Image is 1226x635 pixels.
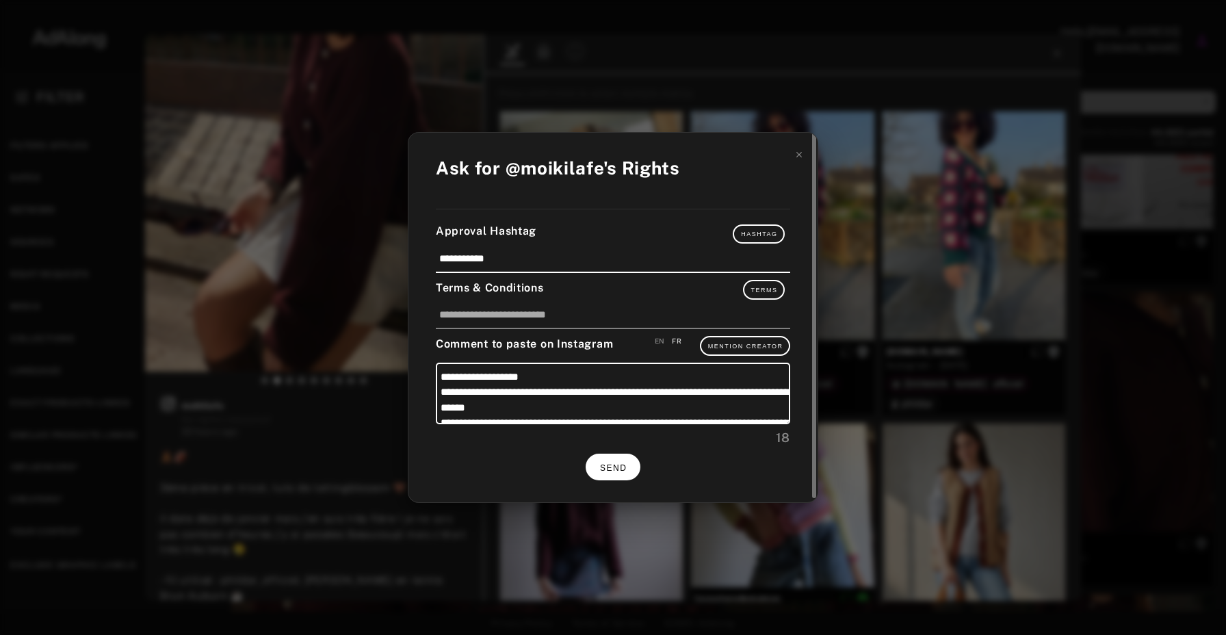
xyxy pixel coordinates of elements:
button: SEND [586,454,640,480]
div: Save an french version of your comment [672,336,681,346]
div: Save an english version of your comment [655,336,665,346]
button: Hashtag [733,224,785,244]
div: Comment to paste on Instagram [436,336,790,355]
iframe: Chat Widget [1158,569,1226,635]
div: Terms & Conditions [436,280,790,299]
span: Hashtag [741,231,777,237]
div: Widget de chat [1158,569,1226,635]
div: 18 [436,428,790,447]
button: Terms [743,280,785,299]
button: Mention Creator [700,336,790,355]
div: Ask for @moikilafe's Rights [436,155,680,181]
span: Terms [751,287,778,294]
span: Mention Creator [708,343,783,350]
span: SEND [600,463,627,473]
div: Approval Hashtag [436,223,790,244]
